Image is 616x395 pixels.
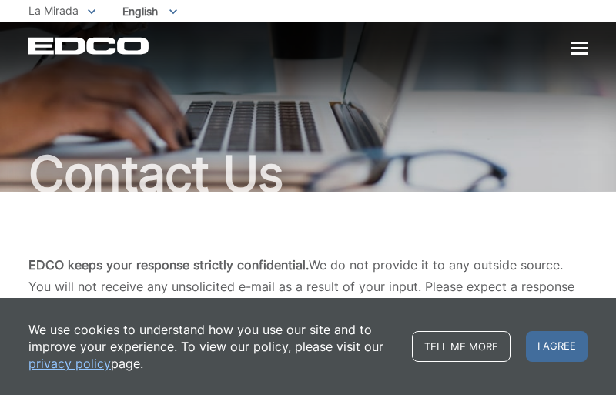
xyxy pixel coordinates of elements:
[526,331,588,362] span: I agree
[28,257,309,273] b: EDCO keeps your response strictly confidential.
[28,355,111,372] a: privacy policy
[28,321,397,372] p: We use cookies to understand how you use our site and to improve your experience. To view our pol...
[28,149,588,199] h1: Contact Us
[28,37,151,55] a: EDCD logo. Return to the homepage.
[28,4,79,17] span: La Mirada
[28,254,588,319] p: We do not provide it to any outside source. You will not receive any unsolicited e-mail as a resu...
[412,331,511,362] a: Tell me more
